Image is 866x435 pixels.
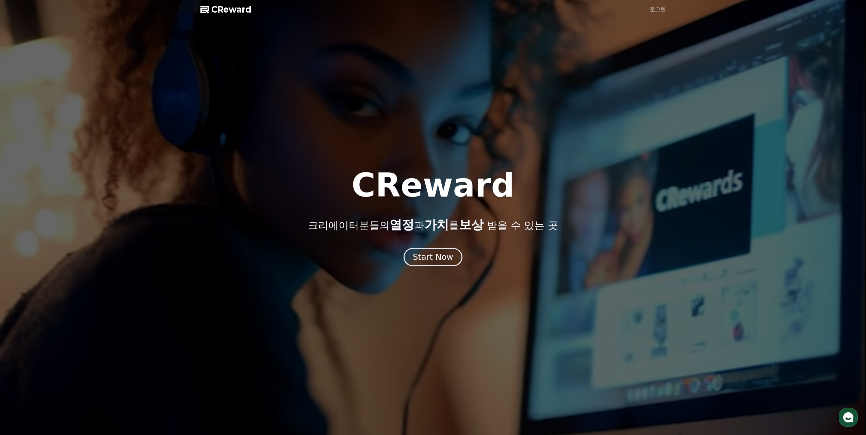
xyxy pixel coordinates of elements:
[404,248,462,266] button: Start Now
[424,218,449,232] span: 가치
[352,169,514,202] h1: CReward
[105,226,113,231] span: 설정
[62,226,70,232] span: 대화
[404,255,462,261] a: Start Now
[88,216,131,233] a: 설정
[390,218,414,232] span: 열정
[45,216,88,233] a: 대화
[211,4,251,15] span: CReward
[459,218,484,232] span: 보상
[200,4,251,15] a: CReward
[413,252,453,263] div: Start Now
[2,216,45,233] a: 홈
[650,5,666,14] a: 로그인
[21,226,26,231] span: 홈
[308,218,558,232] p: 크리에이터분들의 과 를 받을 수 있는 곳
